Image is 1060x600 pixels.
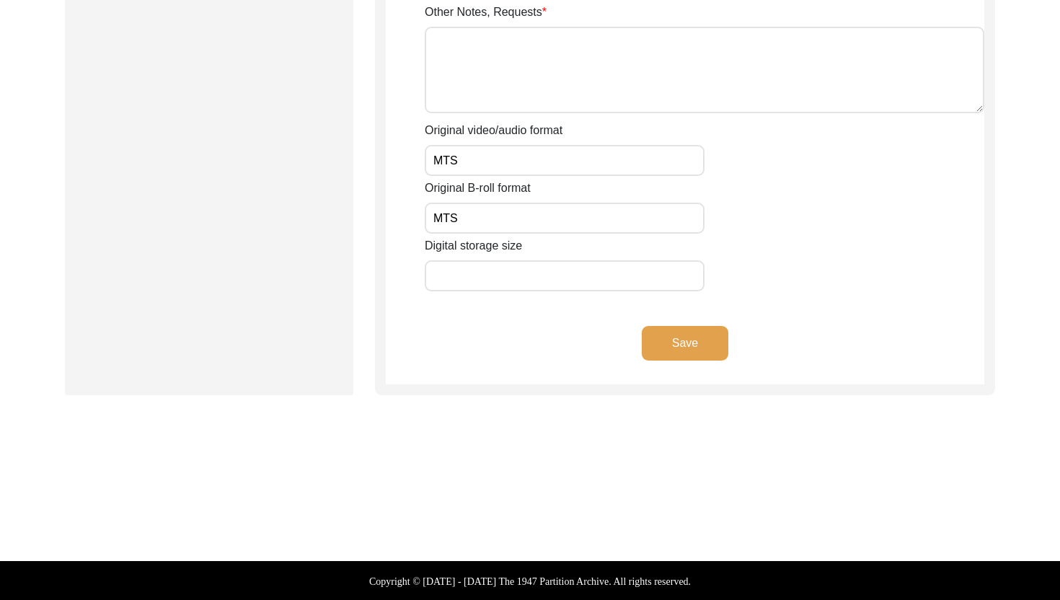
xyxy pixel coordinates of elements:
[369,574,691,589] label: Copyright © [DATE] - [DATE] The 1947 Partition Archive. All rights reserved.
[425,237,522,255] label: Digital storage size
[425,122,562,139] label: Original video/audio format
[642,326,728,361] button: Save
[425,4,547,21] label: Other Notes, Requests
[425,180,531,197] label: Original B-roll format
